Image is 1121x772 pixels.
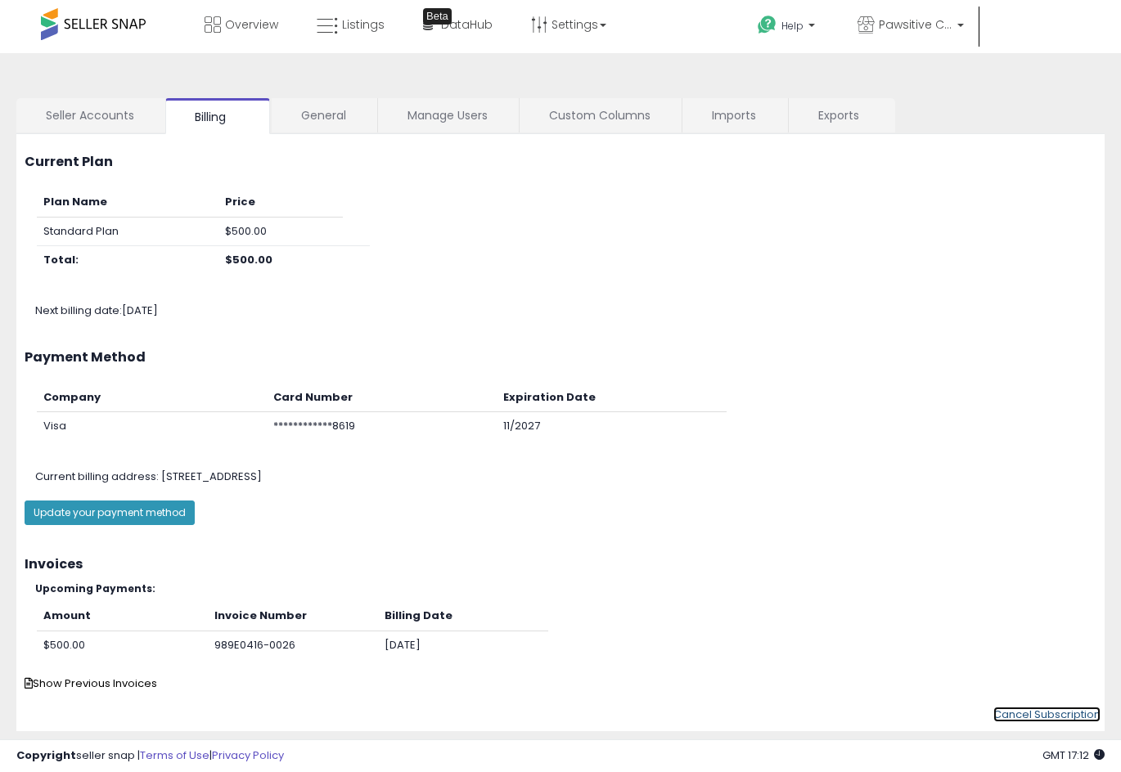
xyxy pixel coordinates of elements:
[993,707,1101,722] a: Cancel Subscription
[879,16,952,33] span: Pawsitive Catitude CA
[378,98,517,132] a: Manage Users
[441,16,493,33] span: DataHub
[25,500,195,525] button: Update your payment method
[272,98,376,132] a: General
[37,217,218,246] td: Standard Plan
[225,16,278,33] span: Overview
[208,631,378,660] td: 989E0416-0026
[37,188,218,217] th: Plan Name
[16,748,284,764] div: seller snap | |
[520,98,680,132] a: Custom Columns
[23,469,1119,485] div: [STREET_ADDRESS]
[37,602,208,631] th: Amount
[37,412,267,441] td: Visa
[37,631,208,660] td: $500.00
[16,98,164,132] a: Seller Accounts
[212,747,284,763] a: Privacy Policy
[757,15,777,35] i: Get Help
[267,384,497,412] th: Card Number
[682,98,786,132] a: Imports
[745,2,831,53] a: Help
[25,675,157,691] span: Show Previous Invoices
[497,412,727,441] td: 11/2027
[378,631,548,660] td: [DATE]
[37,384,267,412] th: Company
[35,469,159,484] span: Current billing address:
[423,8,452,25] div: Tooltip anchor
[225,252,272,267] b: $500.00
[378,602,548,631] th: Billing Date
[218,217,343,246] td: $500.00
[16,747,76,763] strong: Copyright
[342,16,385,33] span: Listings
[781,19,804,33] span: Help
[25,155,1096,169] h3: Current Plan
[208,602,378,631] th: Invoice Number
[25,350,1096,365] h3: Payment Method
[25,557,1096,572] h3: Invoices
[35,583,1096,594] h5: Upcoming Payments:
[140,747,209,763] a: Terms of Use
[165,98,270,134] a: Billing
[789,98,894,132] a: Exports
[497,384,727,412] th: Expiration Date
[23,303,1119,319] div: Next billing date: [DATE]
[218,188,343,217] th: Price
[1042,747,1105,763] span: 2025-09-17 17:12 GMT
[43,252,79,267] b: Total:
